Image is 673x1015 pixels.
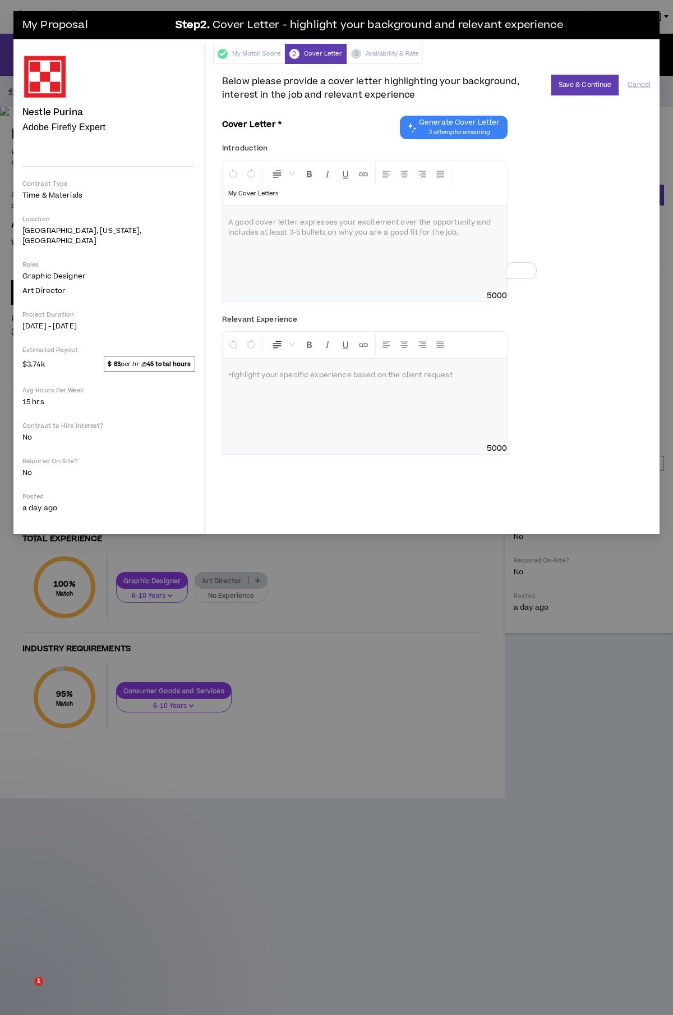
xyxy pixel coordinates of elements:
[213,44,285,64] div: My Match Score
[22,386,195,395] p: Avg Hours Per Week
[628,75,651,95] button: Cancel
[301,334,318,355] button: Format Bold
[22,14,168,36] h3: My Proposal
[414,163,431,185] button: Right Align
[22,271,86,281] span: Graphic Designer
[22,215,195,223] p: Location
[337,163,354,185] button: Format Underline
[222,75,545,102] span: Below please provide a cover letter highlighting your background, interest in the job and relevan...
[22,503,195,513] p: a day ago
[419,128,500,137] span: 3 attempts remaining
[22,286,66,296] span: Art Director
[22,492,195,501] p: Posted
[222,139,268,157] label: Introduction
[22,122,195,133] p: Adobe Firefly Expert
[432,163,449,185] button: Justify Align
[22,357,45,371] span: $3.74k
[225,163,242,185] button: Undo
[378,163,395,185] button: Left Align
[222,120,282,130] h3: Cover Letter *
[22,346,195,354] p: Estimated Payout
[551,75,619,95] button: Save & Continue
[108,360,120,368] strong: $ 83
[22,321,195,331] p: [DATE] - [DATE]
[22,260,195,269] p: Roles
[419,118,500,127] span: Generate Cover Letter
[414,334,431,355] button: Right Align
[225,185,282,203] button: Template
[243,163,260,185] button: Redo
[22,432,195,442] p: No
[22,422,195,430] p: Contract to Hire Interest?
[8,906,233,985] iframe: Intercom notifications message
[301,163,318,185] button: Format Bold
[355,163,372,185] button: Insert Link
[22,457,195,465] p: Required On-Site?
[22,180,195,188] p: Contract Type
[243,334,260,355] button: Redo
[222,310,297,328] label: Relevant Experience
[337,334,354,355] button: Format Underline
[396,334,413,355] button: Center Align
[400,116,508,139] button: Chat GPT Cover Letter
[396,163,413,185] button: Center Align
[378,334,395,355] button: Left Align
[22,397,195,407] p: 15 hrs
[432,334,449,355] button: Justify Align
[228,188,279,199] p: My Cover Letters
[213,17,563,34] span: Cover Letter - highlight your background and relevant experience
[176,17,210,34] b: Step 2 .
[223,206,507,290] div: To enrich screen reader interactions, please activate Accessibility in Grammarly extension settings
[319,163,336,185] button: Format Italics
[355,334,372,355] button: Insert Link
[104,356,195,371] span: per hr @
[319,334,336,355] button: Format Italics
[22,310,195,319] p: Project Duration
[11,977,38,1004] iframe: Intercom live chat
[147,360,191,368] strong: 45 total hours
[22,190,195,200] p: Time & Materials
[487,443,508,454] span: 5000
[22,468,195,478] p: No
[487,290,508,301] span: 5000
[34,977,43,986] span: 1
[22,226,195,246] p: [GEOGRAPHIC_DATA], [US_STATE], [GEOGRAPHIC_DATA]
[225,334,242,355] button: Undo
[22,107,83,117] h4: Nestle Purina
